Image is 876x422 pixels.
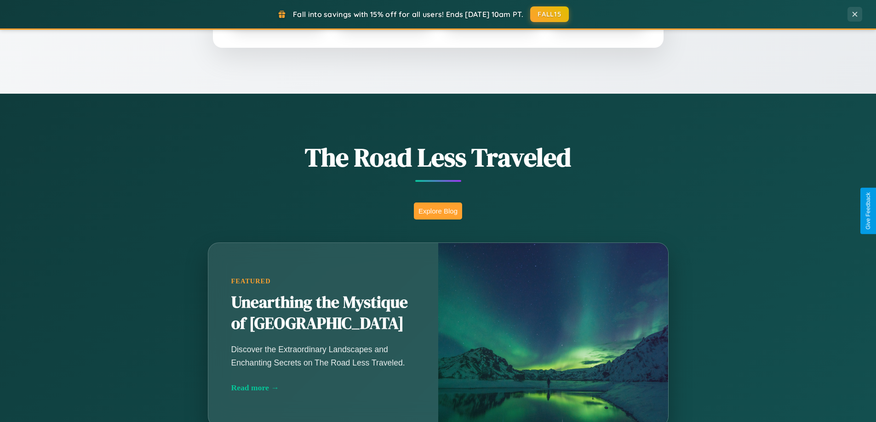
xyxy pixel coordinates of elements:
button: FALL15 [530,6,569,22]
p: Discover the Extraordinary Landscapes and Enchanting Secrets on The Road Less Traveled. [231,343,415,369]
h1: The Road Less Traveled [162,140,714,175]
div: Give Feedback [865,192,871,230]
div: Read more → [231,383,415,393]
span: Fall into savings with 15% off for all users! Ends [DATE] 10am PT. [293,10,523,19]
h2: Unearthing the Mystique of [GEOGRAPHIC_DATA] [231,292,415,334]
button: Explore Blog [414,203,462,219]
iframe: Intercom live chat [9,391,31,413]
div: Featured [231,277,415,285]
